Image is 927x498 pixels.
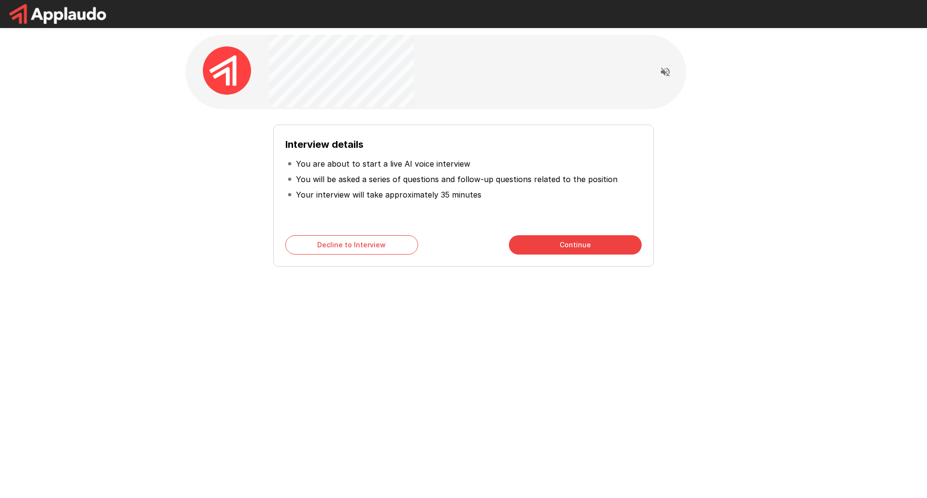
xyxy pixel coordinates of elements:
button: Read questions aloud [656,62,675,82]
button: Continue [509,235,642,255]
p: Your interview will take approximately 35 minutes [296,189,481,200]
b: Interview details [285,139,364,150]
p: You will be asked a series of questions and follow-up questions related to the position [296,173,618,185]
button: Decline to Interview [285,235,418,255]
p: You are about to start a live AI voice interview [296,158,470,170]
img: applaudo_avatar.png [203,46,251,95]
